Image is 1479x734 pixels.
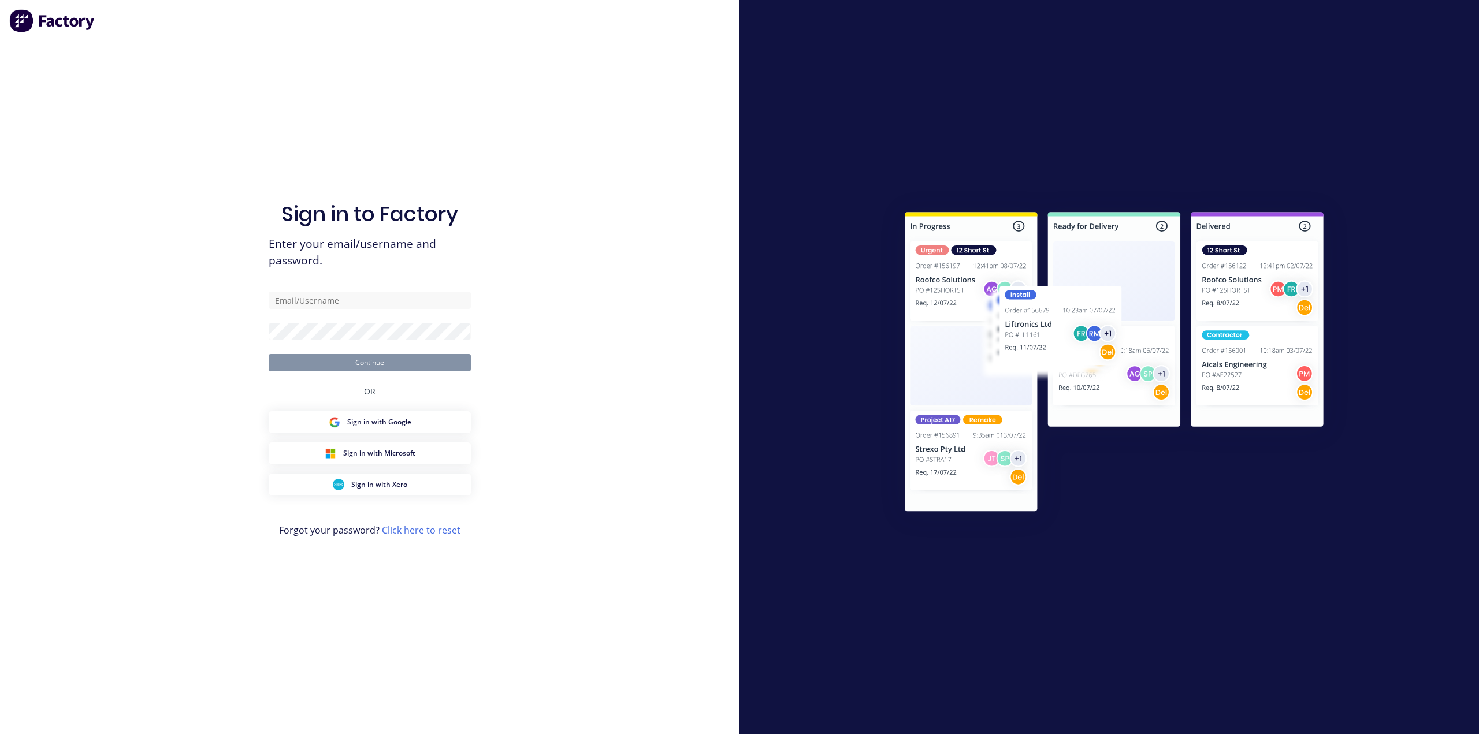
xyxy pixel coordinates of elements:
[329,416,340,428] img: Google Sign in
[269,442,471,464] button: Microsoft Sign inSign in with Microsoft
[269,354,471,371] button: Continue
[382,524,460,536] a: Click here to reset
[281,202,458,226] h1: Sign in to Factory
[269,236,471,269] span: Enter your email/username and password.
[269,474,471,495] button: Xero Sign inSign in with Xero
[351,479,407,490] span: Sign in with Xero
[364,371,376,411] div: OR
[269,411,471,433] button: Google Sign inSign in with Google
[879,189,1349,539] img: Sign in
[279,523,460,537] span: Forgot your password?
[269,292,471,309] input: Email/Username
[343,448,415,459] span: Sign in with Microsoft
[9,9,96,32] img: Factory
[347,417,411,427] span: Sign in with Google
[325,448,336,459] img: Microsoft Sign in
[333,479,344,490] img: Xero Sign in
